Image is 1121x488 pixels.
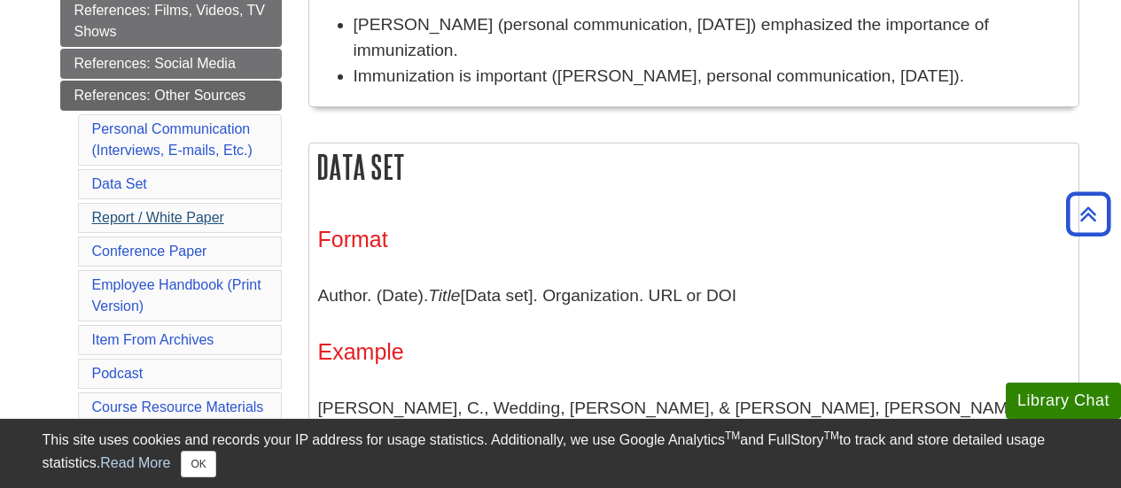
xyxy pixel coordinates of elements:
[318,227,1070,252] h3: Format
[354,12,1070,64] li: [PERSON_NAME] (personal communication, [DATE]) emphasized the importance of immunization.
[428,286,460,305] i: Title
[1006,383,1121,419] button: Library Chat
[309,143,1078,190] h2: Data Set
[60,49,282,79] a: References: Social Media
[92,176,147,191] a: Data Set
[43,430,1079,477] div: This site uses cookies and records your IP address for usage statistics. Additionally, we use Goo...
[181,451,215,477] button: Close
[92,399,264,414] a: Course Resource Materials
[318,339,1070,365] h3: Example
[60,81,282,111] a: References: Other Sources
[92,121,253,158] a: Personal Communication (Interviews, E-mails, Etc.)
[100,455,170,470] a: Read More
[824,430,839,442] sup: TM
[92,366,144,381] a: Podcast
[92,244,207,259] a: Conference Paper
[92,332,214,347] a: Item From Archives
[354,64,1070,89] li: Immunization is important ([PERSON_NAME], personal communication, [DATE]).
[92,210,224,225] a: Report / White Paper
[92,277,261,314] a: Employee Handbook (Print Version)
[318,270,1070,321] p: Author. (Date). [Data set]. Organization. URL or DOI
[1060,202,1117,226] a: Back to Top
[725,430,740,442] sup: TM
